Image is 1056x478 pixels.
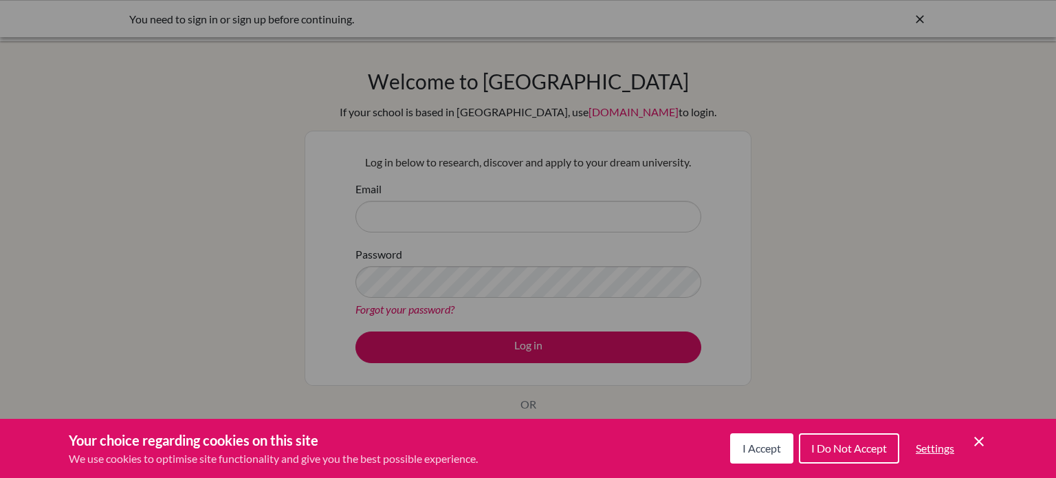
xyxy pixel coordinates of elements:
[742,442,781,455] span: I Accept
[905,435,965,462] button: Settings
[799,433,899,464] button: I Do Not Accept
[730,433,793,464] button: I Accept
[69,450,478,467] p: We use cookies to optimise site functionality and give you the best possible experience.
[916,442,954,455] span: Settings
[69,430,478,450] h3: Your choice regarding cookies on this site
[811,442,887,455] span: I Do Not Accept
[971,433,987,450] button: Save and close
